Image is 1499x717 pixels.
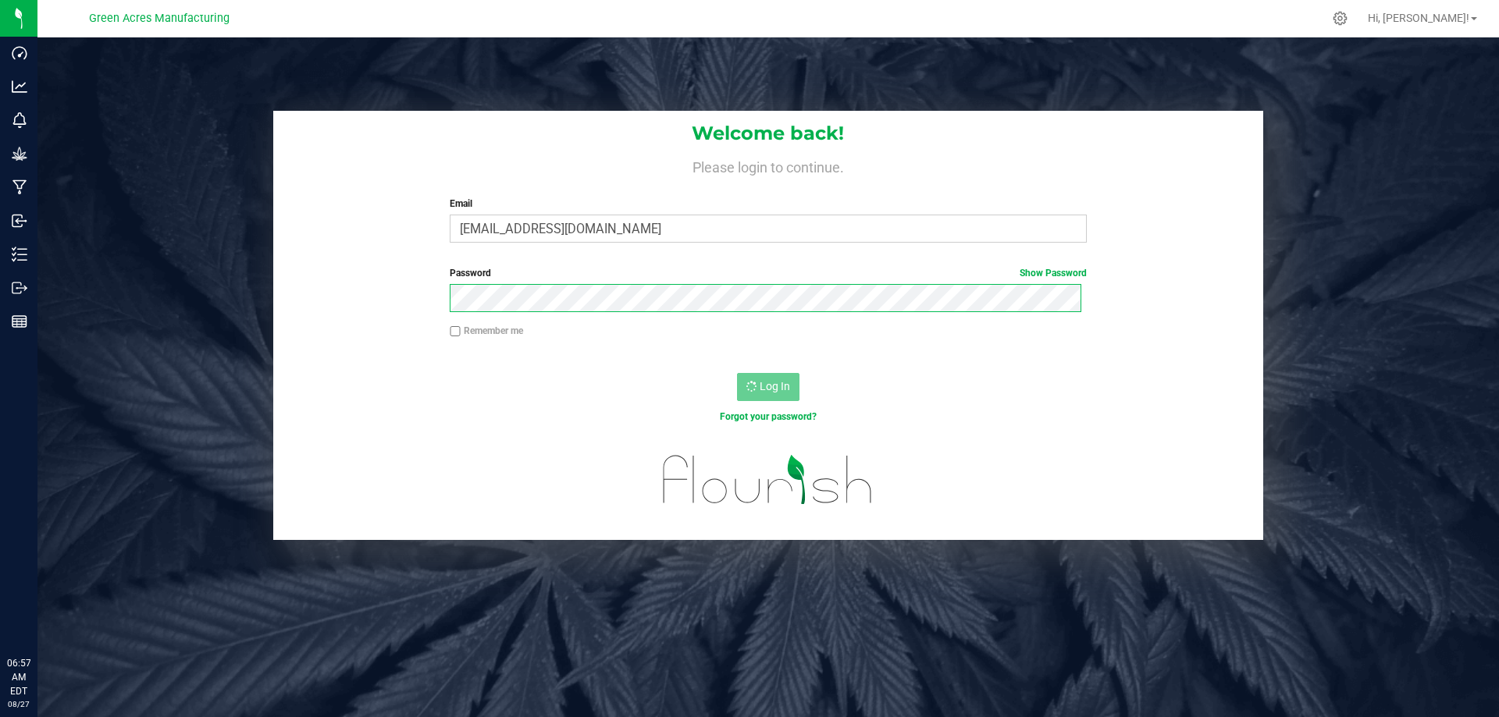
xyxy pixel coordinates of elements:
[12,179,27,195] inline-svg: Manufacturing
[450,326,461,337] input: Remember me
[1330,11,1350,26] div: Manage settings
[450,324,523,338] label: Remember me
[1368,12,1469,24] span: Hi, [PERSON_NAME]!
[450,268,491,279] span: Password
[7,656,30,698] p: 06:57 AM EDT
[760,380,790,392] span: Log In
[1020,268,1087,279] a: Show Password
[12,112,27,128] inline-svg: Monitoring
[273,156,1263,175] h4: Please login to continue.
[644,440,892,520] img: flourish_logo.svg
[7,698,30,710] p: 08/27
[737,373,799,401] button: Log In
[720,411,817,422] a: Forgot your password?
[12,45,27,61] inline-svg: Dashboard
[273,123,1263,144] h1: Welcome back!
[89,12,230,25] span: Green Acres Manufacturing
[450,197,1086,211] label: Email
[12,213,27,229] inline-svg: Inbound
[12,280,27,296] inline-svg: Outbound
[12,314,27,329] inline-svg: Reports
[12,247,27,262] inline-svg: Inventory
[12,79,27,94] inline-svg: Analytics
[12,146,27,162] inline-svg: Grow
